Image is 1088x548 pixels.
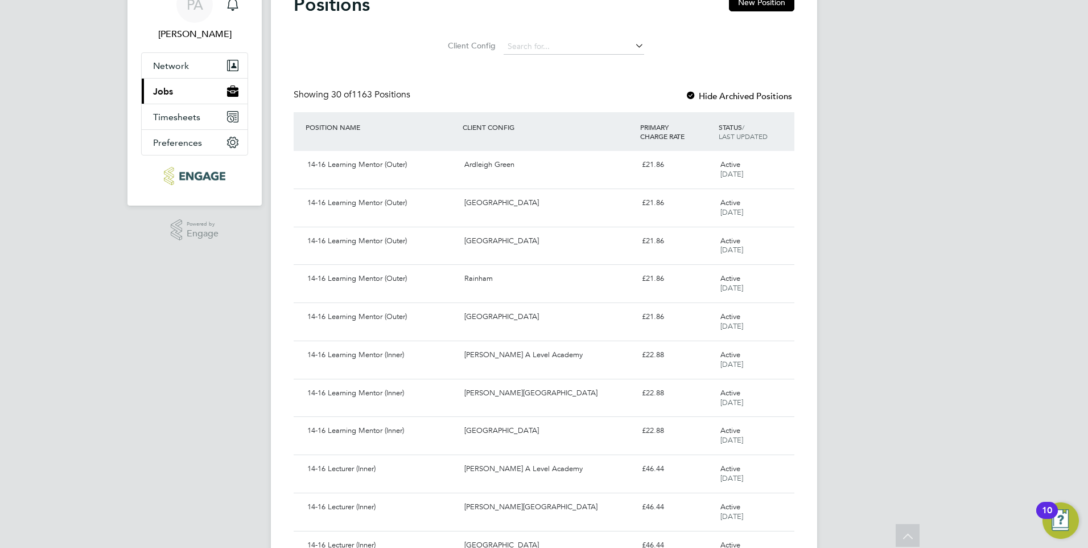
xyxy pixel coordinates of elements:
[720,512,743,521] span: [DATE]
[331,89,410,100] span: 1163 Positions
[460,117,637,137] div: CLIENT CONFIG
[141,167,248,185] a: Go to home page
[637,384,716,403] div: £22.88
[460,156,637,174] div: Ardleigh Green
[716,117,794,146] div: STATUS
[303,308,460,326] div: 14-16 Learning Mentor (Outer)
[303,460,460,479] div: 14-16 Lecturer (Inner)
[637,117,716,146] div: PRIMARY CHARGE RATE
[720,198,740,207] span: Active
[1042,510,1052,525] div: 10
[303,156,460,174] div: 14-16 Learning Mentor (Outer)
[720,312,740,321] span: Active
[720,273,740,283] span: Active
[303,269,460,288] div: 14-16 Learning Mentor (Outer)
[460,346,637,365] div: [PERSON_NAME] A Level Academy
[720,473,743,483] span: [DATE]
[187,229,219,239] span: Engage
[637,308,716,326] div: £21.86
[720,435,743,445] span: [DATE]
[720,160,740,169] span: Active
[153,86,173,97] span: Jobs
[637,498,716,517] div: £46.44
[171,219,219,241] a: Powered byEngage
[720,350,740,359] span: Active
[720,207,743,217] span: [DATE]
[460,194,637,212] div: [GEOGRAPHIC_DATA]
[142,53,248,78] button: Network
[153,60,189,71] span: Network
[303,232,460,251] div: 14-16 Learning Mentor (Outer)
[720,169,743,179] span: [DATE]
[294,89,413,101] div: Showing
[460,422,637,440] div: [GEOGRAPHIC_DATA]
[331,89,352,100] span: 30 of
[637,460,716,479] div: £46.44
[303,346,460,365] div: 14-16 Learning Mentor (Inner)
[720,359,743,369] span: [DATE]
[637,156,716,174] div: £21.86
[719,132,768,141] span: LAST UPDATED
[153,137,202,148] span: Preferences
[444,40,496,51] label: Client Config
[720,236,740,246] span: Active
[637,232,716,251] div: £21.86
[742,122,744,132] span: /
[142,104,248,129] button: Timesheets
[153,112,200,122] span: Timesheets
[303,422,460,440] div: 14-16 Learning Mentor (Inner)
[164,167,225,185] img: ncclondon-logo-retina.png
[141,27,248,41] span: Parvez Akhtar
[1042,502,1079,539] button: Open Resource Center, 10 new notifications
[637,269,716,288] div: £21.86
[637,194,716,212] div: £21.86
[460,498,637,517] div: [PERSON_NAME][GEOGRAPHIC_DATA]
[303,498,460,517] div: 14-16 Lecturer (Inner)
[460,269,637,288] div: Rainham
[720,502,740,512] span: Active
[720,388,740,398] span: Active
[637,422,716,440] div: £22.88
[720,398,743,407] span: [DATE]
[142,79,248,104] button: Jobs
[637,346,716,365] div: £22.88
[303,117,460,137] div: POSITION NAME
[685,91,792,101] label: Hide Archived Positions
[720,464,740,473] span: Active
[187,219,219,229] span: Powered by
[720,426,740,435] span: Active
[142,130,248,155] button: Preferences
[720,283,743,293] span: [DATE]
[460,384,637,403] div: [PERSON_NAME][GEOGRAPHIC_DATA]
[460,308,637,326] div: [GEOGRAPHIC_DATA]
[460,460,637,479] div: [PERSON_NAME] A Level Academy
[460,232,637,251] div: [GEOGRAPHIC_DATA]
[504,39,644,55] input: Search for...
[720,321,743,331] span: [DATE]
[303,194,460,212] div: 14-16 Learning Mentor (Outer)
[303,384,460,403] div: 14-16 Learning Mentor (Inner)
[720,245,743,255] span: [DATE]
